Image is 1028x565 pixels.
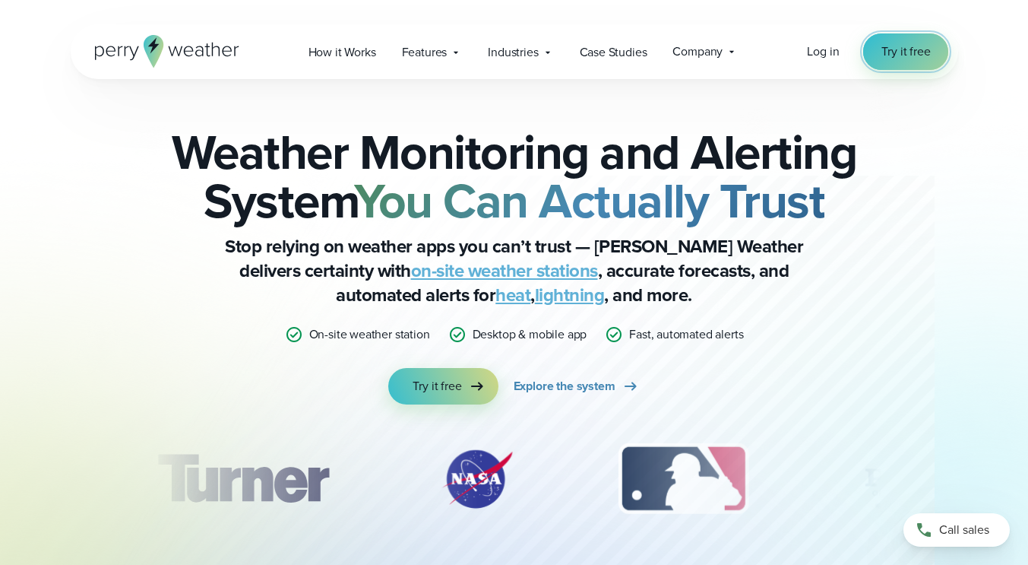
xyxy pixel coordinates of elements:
span: Industries [488,43,538,62]
img: PGA.svg [837,441,958,517]
span: Case Studies [580,43,647,62]
a: Try it free [388,368,498,405]
a: lightning [535,281,605,309]
h2: Weather Monitoring and Alerting System [147,128,882,225]
strong: You Can Actually Trust [354,165,824,236]
a: Log in [807,43,839,61]
span: Explore the system [514,377,615,395]
a: on-site weather stations [411,257,598,284]
p: Stop relying on weather apps you can’t trust — [PERSON_NAME] Weather delivers certainty with , ac... [210,234,818,307]
div: 3 of 12 [603,441,764,517]
a: How it Works [296,37,389,68]
div: 4 of 12 [837,441,958,517]
p: On-site weather station [309,325,430,344]
div: slideshow [147,441,882,525]
a: Explore the system [514,368,640,405]
p: Desktop & mobile app [473,325,587,344]
img: MLB.svg [603,441,764,517]
span: How it Works [308,43,376,62]
img: NASA.svg [424,441,530,517]
a: heat [495,281,530,309]
img: Turner-Construction_1.svg [134,441,350,517]
div: 2 of 12 [424,441,530,517]
span: Call sales [939,521,989,539]
span: Log in [807,43,839,60]
span: Features [402,43,448,62]
span: Try it free [881,43,930,61]
p: Fast, automated alerts [629,325,743,344]
a: Call sales [903,513,1010,547]
a: Case Studies [567,37,660,68]
span: Try it free [413,377,461,395]
a: Try it free [863,33,948,70]
span: Company [672,43,723,61]
div: 1 of 12 [134,441,350,517]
